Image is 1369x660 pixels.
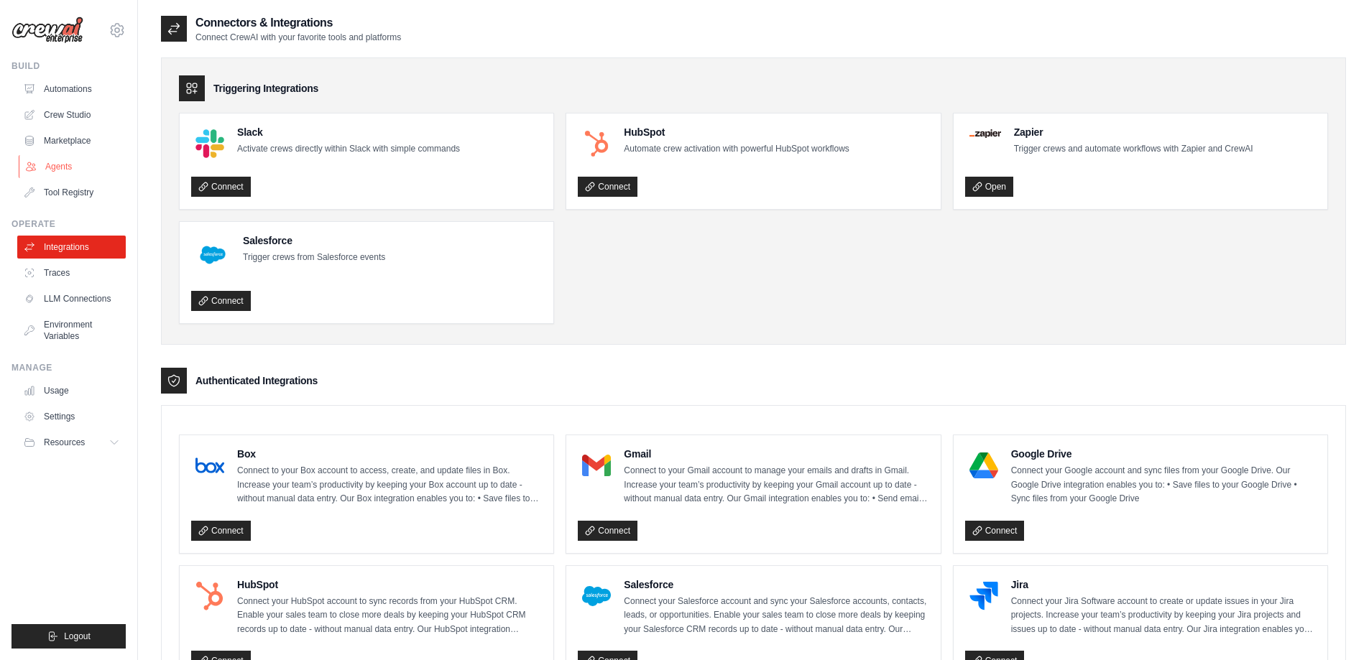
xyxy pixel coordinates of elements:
[195,129,224,158] img: Slack Logo
[195,373,318,388] h3: Authenticated Integrations
[17,313,126,348] a: Environment Variables
[11,624,126,649] button: Logout
[624,447,928,461] h4: Gmail
[195,14,401,32] h2: Connectors & Integrations
[237,142,460,157] p: Activate crews directly within Slack with simple commands
[965,521,1025,541] a: Connect
[17,431,126,454] button: Resources
[195,238,230,272] img: Salesforce Logo
[624,464,928,506] p: Connect to your Gmail account to manage your emails and drafts in Gmail. Increase your team’s pro...
[11,17,83,44] img: Logo
[969,129,1001,138] img: Zapier Logo
[237,125,460,139] h4: Slack
[19,155,127,178] a: Agents
[17,261,126,284] a: Traces
[1014,142,1253,157] p: Trigger crews and automate workflows with Zapier and CrewAI
[191,521,251,541] a: Connect
[191,291,251,311] a: Connect
[1011,595,1316,637] p: Connect your Jira Software account to create or update issues in your Jira projects. Increase you...
[213,81,318,96] h3: Triggering Integrations
[11,362,126,373] div: Manage
[195,582,224,610] img: HubSpot Logo
[64,631,91,642] span: Logout
[243,233,385,248] h4: Salesforce
[1011,577,1316,592] h4: Jira
[578,177,637,197] a: Connect
[17,379,126,402] a: Usage
[624,125,849,139] h4: HubSpot
[17,129,126,152] a: Marketplace
[582,129,611,158] img: HubSpot Logo
[237,577,542,592] h4: HubSpot
[17,181,126,204] a: Tool Registry
[11,60,126,72] div: Build
[237,595,542,637] p: Connect your HubSpot account to sync records from your HubSpot CRM. Enable your sales team to clo...
[1011,447,1316,461] h4: Google Drive
[44,437,85,448] span: Resources
[237,447,542,461] h4: Box
[11,218,126,230] div: Operate
[17,236,126,259] a: Integrations
[191,177,251,197] a: Connect
[624,142,849,157] p: Automate crew activation with powerful HubSpot workflows
[965,177,1013,197] a: Open
[17,405,126,428] a: Settings
[969,451,998,480] img: Google Drive Logo
[582,582,611,610] img: Salesforce Logo
[1014,125,1253,139] h4: Zapier
[195,32,401,43] p: Connect CrewAI with your favorite tools and platforms
[578,521,637,541] a: Connect
[969,582,998,610] img: Jira Logo
[237,464,542,506] p: Connect to your Box account to access, create, and update files in Box. Increase your team’s prod...
[1011,464,1316,506] p: Connect your Google account and sync files from your Google Drive. Our Google Drive integration e...
[17,78,126,101] a: Automations
[17,103,126,126] a: Crew Studio
[624,577,928,592] h4: Salesforce
[582,451,611,480] img: Gmail Logo
[243,251,385,265] p: Trigger crews from Salesforce events
[624,595,928,637] p: Connect your Salesforce account and sync your Salesforce accounts, contacts, leads, or opportunit...
[195,451,224,480] img: Box Logo
[17,287,126,310] a: LLM Connections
